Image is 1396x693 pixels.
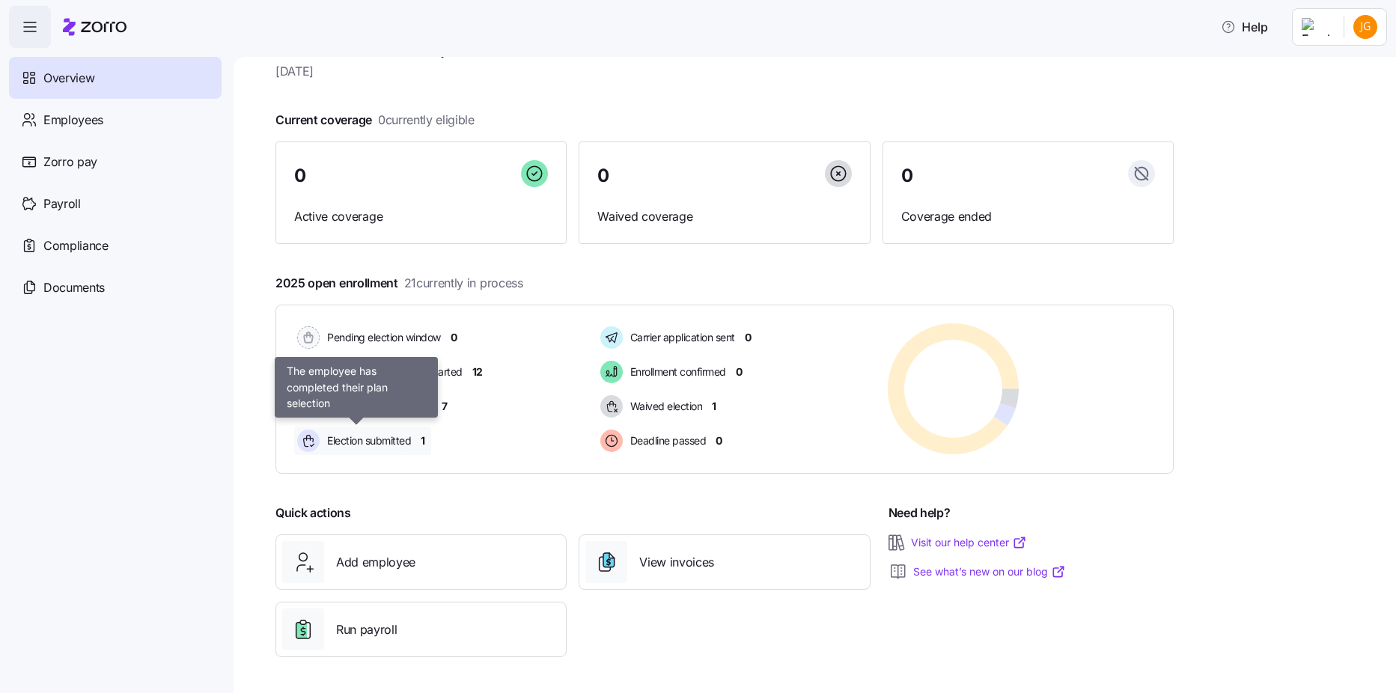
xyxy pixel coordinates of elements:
[378,111,475,129] span: 0 currently eligible
[275,504,351,522] span: Quick actions
[404,274,523,293] span: 21 currently in process
[1353,15,1377,39] img: be28eee7940ff7541a673135d606113e
[43,278,105,297] span: Documents
[275,274,523,293] span: 2025 open enrollment
[451,330,457,345] span: 0
[336,620,397,639] span: Run payroll
[888,504,951,522] span: Need help?
[1221,18,1268,36] span: Help
[43,153,97,171] span: Zorro pay
[639,553,714,572] span: View invoices
[9,183,222,225] a: Payroll
[9,266,222,308] a: Documents
[745,330,752,345] span: 0
[626,364,726,379] span: Enrollment confirmed
[275,62,1174,81] span: [DATE]
[911,535,1027,550] a: Visit our help center
[626,399,703,414] span: Waived election
[712,399,716,414] span: 1
[1209,12,1280,42] button: Help
[901,207,1155,226] span: Coverage ended
[275,111,475,129] span: Current coverage
[597,167,609,185] span: 0
[421,433,425,448] span: 1
[336,553,415,572] span: Add employee
[43,195,81,213] span: Payroll
[901,167,913,185] span: 0
[43,236,109,255] span: Compliance
[626,330,735,345] span: Carrier application sent
[294,207,548,226] span: Active coverage
[736,364,743,379] span: 0
[1302,18,1332,36] img: Employer logo
[626,433,707,448] span: Deadline passed
[323,399,432,414] span: Election active: Started
[323,330,441,345] span: Pending election window
[9,99,222,141] a: Employees
[9,225,222,266] a: Compliance
[9,141,222,183] a: Zorro pay
[294,167,306,185] span: 0
[43,69,94,88] span: Overview
[323,433,411,448] span: Election submitted
[442,399,448,414] span: 7
[472,364,483,379] span: 12
[323,364,463,379] span: Election active: Hasn't started
[716,433,722,448] span: 0
[43,111,103,129] span: Employees
[597,207,851,226] span: Waived coverage
[9,57,222,99] a: Overview
[913,564,1066,579] a: See what’s new on our blog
